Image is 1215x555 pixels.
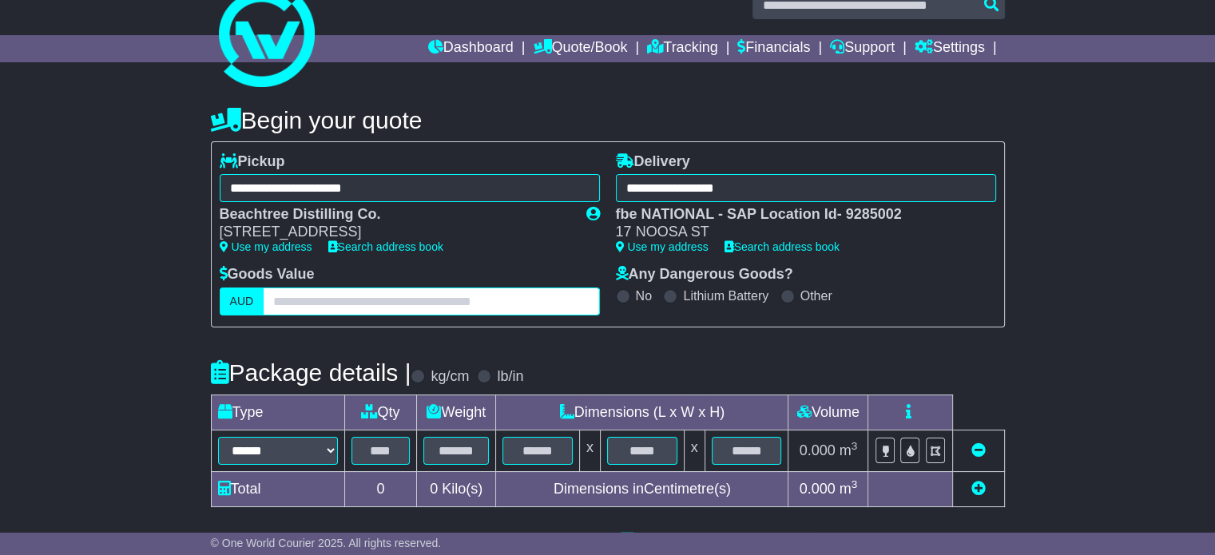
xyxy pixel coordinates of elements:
[800,481,836,497] span: 0.000
[737,35,810,62] a: Financials
[497,368,523,386] label: lb/in
[220,153,285,171] label: Pickup
[220,206,570,224] div: Beachtree Distilling Co.
[211,107,1005,133] h4: Begin your quote
[616,224,980,241] div: 17 NOOSA ST
[684,430,705,471] td: x
[496,471,788,506] td: Dimensions in Centimetre(s)
[616,240,709,253] a: Use my address
[579,430,600,471] td: x
[428,35,514,62] a: Dashboard
[211,394,344,430] td: Type
[496,394,788,430] td: Dimensions (L x W x H)
[417,394,496,430] td: Weight
[211,471,344,506] td: Total
[683,288,768,303] label: Lithium Battery
[211,537,442,549] span: © One World Courier 2025. All rights reserved.
[220,240,312,253] a: Use my address
[840,442,858,458] span: m
[647,35,717,62] a: Tracking
[344,394,417,430] td: Qty
[220,287,264,315] label: AUD
[616,206,980,224] div: fbe NATIONAL - SAP Location Id- 9285002
[417,471,496,506] td: Kilo(s)
[915,35,985,62] a: Settings
[971,442,986,458] a: Remove this item
[344,471,417,506] td: 0
[840,481,858,497] span: m
[800,288,832,303] label: Other
[328,240,443,253] a: Search address book
[616,153,690,171] label: Delivery
[800,442,836,458] span: 0.000
[852,478,858,490] sup: 3
[431,368,469,386] label: kg/cm
[220,224,570,241] div: [STREET_ADDRESS]
[533,35,627,62] a: Quote/Book
[430,481,438,497] span: 0
[725,240,840,253] a: Search address book
[788,394,868,430] td: Volume
[636,288,652,303] label: No
[852,440,858,452] sup: 3
[211,359,411,386] h4: Package details |
[616,266,793,283] label: Any Dangerous Goods?
[830,35,895,62] a: Support
[220,266,315,283] label: Goods Value
[971,481,986,497] a: Add new item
